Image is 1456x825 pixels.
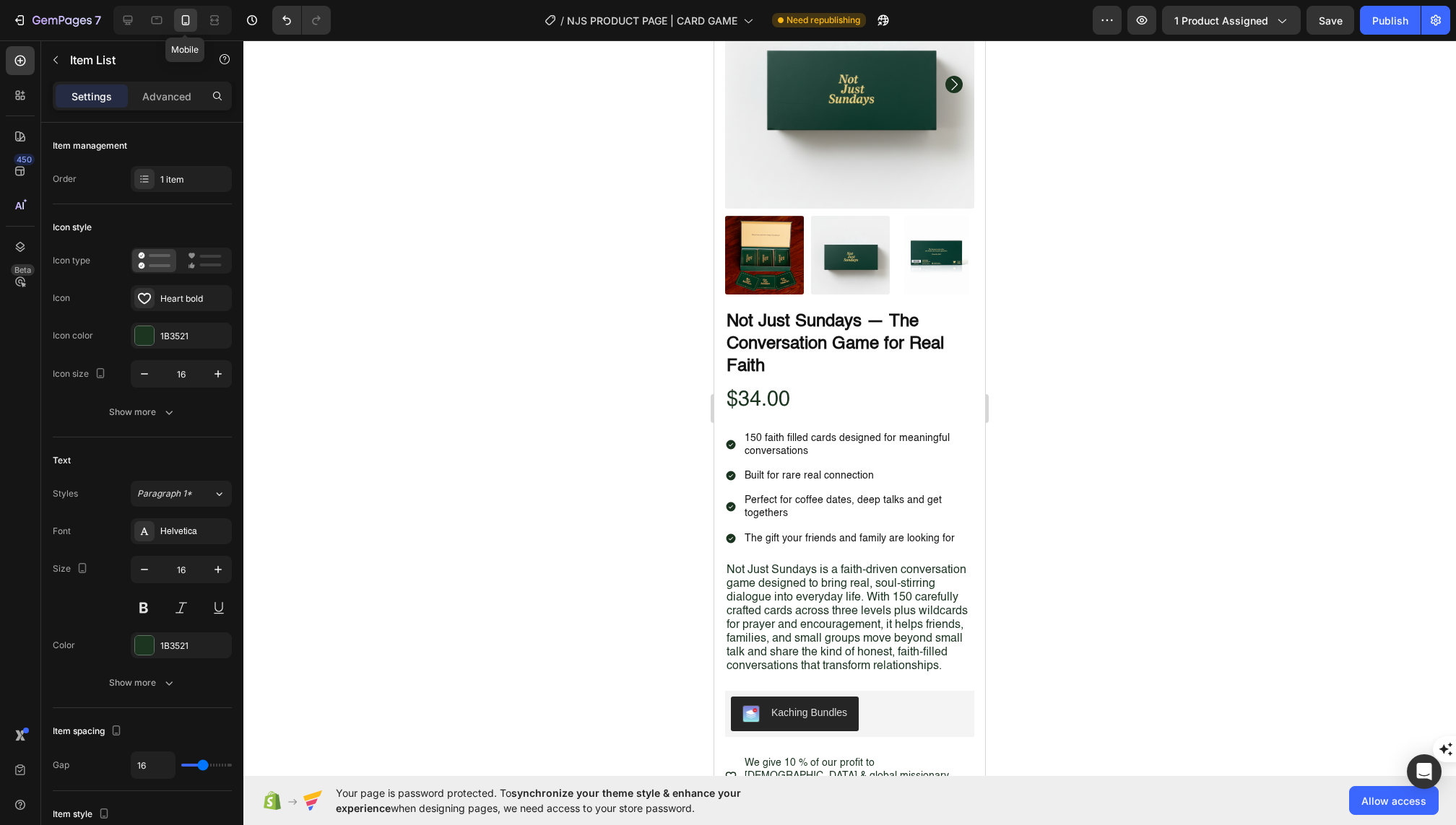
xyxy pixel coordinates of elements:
div: Open Intercom Messenger [1407,754,1442,789]
div: Order [53,173,77,185]
div: Styles [53,487,78,500]
button: Show more [53,670,232,696]
div: Show more [109,676,176,690]
div: 1B3521 [160,640,228,652]
button: Show more [53,399,232,425]
button: Save [1306,6,1354,35]
div: Show more [109,405,176,419]
div: Beta [11,264,35,276]
div: Gap [53,759,69,772]
button: 1 product assigned [1162,6,1301,35]
div: Heart bold [160,292,228,305]
div: Color [53,639,75,652]
div: Icon style [53,221,92,234]
span: Need republishing [786,14,860,27]
iframe: To enrich screen reader interactions, please activate Accessibility in Grammarly extension settings [714,40,985,776]
div: Icon size [53,365,109,384]
div: Font [53,525,71,538]
div: Item style [53,805,113,824]
span: NJS PRODUCT PAGE | CARD GAME [567,13,737,28]
button: Paragraph 1* [131,481,232,507]
button: 7 [6,6,108,35]
span: Your page is password protected. To when designing pages, we need access to your store password. [336,785,797,816]
div: Text [53,454,71,467]
div: Size [53,559,91,579]
div: 1B3521 [160,330,228,343]
span: Save [1319,14,1343,27]
input: Auto [131,752,175,778]
div: Item spacing [53,722,125,741]
div: Icon color [53,329,93,342]
p: Settings [71,89,112,104]
span: Allow access [1361,793,1426,808]
p: We give 10 % of our profit to [DEMOGRAPHIC_DATA] & global missionary work [30,716,258,756]
div: To enrich screen reader interactions, please activate Accessibility in Grammarly extension settings [28,714,260,758]
div: Publish [1372,13,1408,28]
span: / [560,13,564,28]
span: synchronize your theme style & enhance your experience [336,787,741,814]
button: Publish [1360,6,1421,35]
span: Paragraph 1* [137,487,192,500]
button: Allow access [1349,786,1439,815]
div: 1 item [160,173,228,186]
div: 450 [14,154,35,165]
div: Icon type [53,254,90,267]
div: Undo/Redo [272,6,331,35]
div: Icon [53,292,70,305]
span: 1 product assigned [1174,13,1268,28]
p: 7 [95,12,101,29]
div: Item management [53,139,127,152]
div: Helvetica [160,525,228,538]
p: Item List [70,51,193,69]
p: Advanced [142,89,191,104]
